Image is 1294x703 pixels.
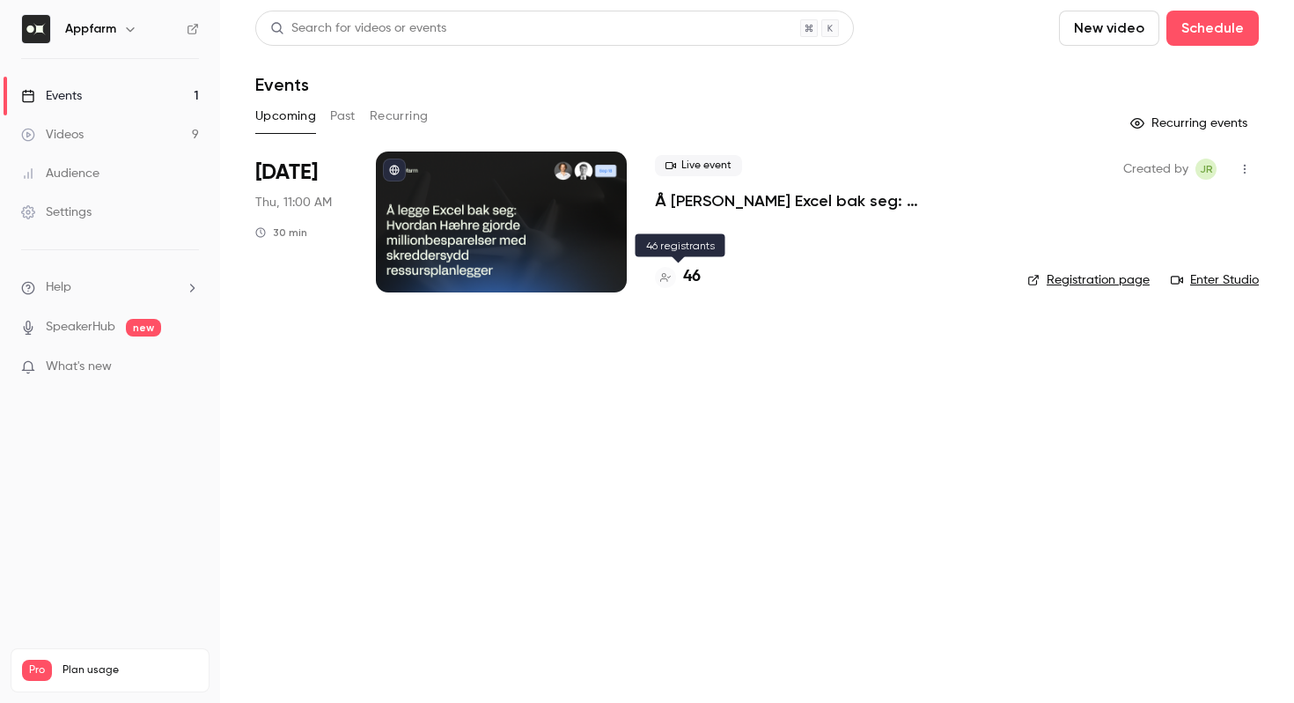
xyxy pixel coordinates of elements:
[655,265,701,289] a: 46
[1200,159,1213,180] span: JR
[255,74,309,95] h1: Events
[1166,11,1259,46] button: Schedule
[1027,271,1150,289] a: Registration page
[1059,11,1159,46] button: New video
[683,265,701,289] h4: 46
[22,15,50,43] img: Appfarm
[255,226,307,240] div: 30 min
[65,20,116,38] h6: Appfarm
[255,159,318,187] span: [DATE]
[21,203,92,221] div: Settings
[255,194,332,211] span: Thu, 11:00 AM
[46,278,71,297] span: Help
[21,165,99,182] div: Audience
[255,102,316,130] button: Upcoming
[22,660,52,681] span: Pro
[126,319,161,337] span: new
[370,102,429,130] button: Recurring
[1171,271,1259,289] a: Enter Studio
[270,19,446,38] div: Search for videos or events
[1195,159,1217,180] span: Julie Remen
[330,102,356,130] button: Past
[46,318,115,337] a: SpeakerHub
[46,358,112,376] span: What's new
[21,278,199,297] li: help-dropdown-opener
[255,152,348,292] div: Sep 18 Thu, 11:00 AM (Europe/Oslo)
[655,155,742,176] span: Live event
[21,87,82,105] div: Events
[1122,109,1259,137] button: Recurring events
[655,190,999,211] a: Å [PERSON_NAME] Excel bak seg: [PERSON_NAME] gjorde millionbesparelser med skreddersydd ressurspl...
[62,663,198,677] span: Plan usage
[21,126,84,144] div: Videos
[1123,159,1188,180] span: Created by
